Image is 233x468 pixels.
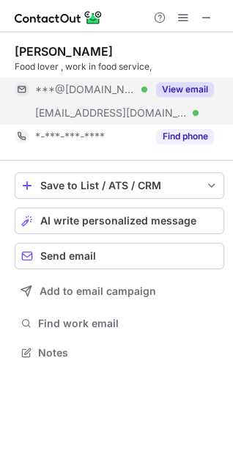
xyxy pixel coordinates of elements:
[40,250,96,262] span: Send email
[35,106,188,120] span: [EMAIL_ADDRESS][DOMAIN_NAME]
[38,346,218,359] span: Notes
[15,60,224,73] div: Food lover , work in food service,
[156,82,214,97] button: Reveal Button
[40,285,156,297] span: Add to email campaign
[40,180,199,191] div: Save to List / ATS / CRM
[15,278,224,304] button: Add to email campaign
[15,208,224,234] button: AI write personalized message
[15,9,103,26] img: ContactOut v5.3.10
[35,83,136,96] span: ***@[DOMAIN_NAME]
[15,343,224,363] button: Notes
[38,317,218,330] span: Find work email
[15,172,224,199] button: save-profile-one-click
[15,243,224,269] button: Send email
[15,313,224,334] button: Find work email
[15,44,113,59] div: [PERSON_NAME]
[40,215,196,227] span: AI write personalized message
[156,129,214,144] button: Reveal Button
